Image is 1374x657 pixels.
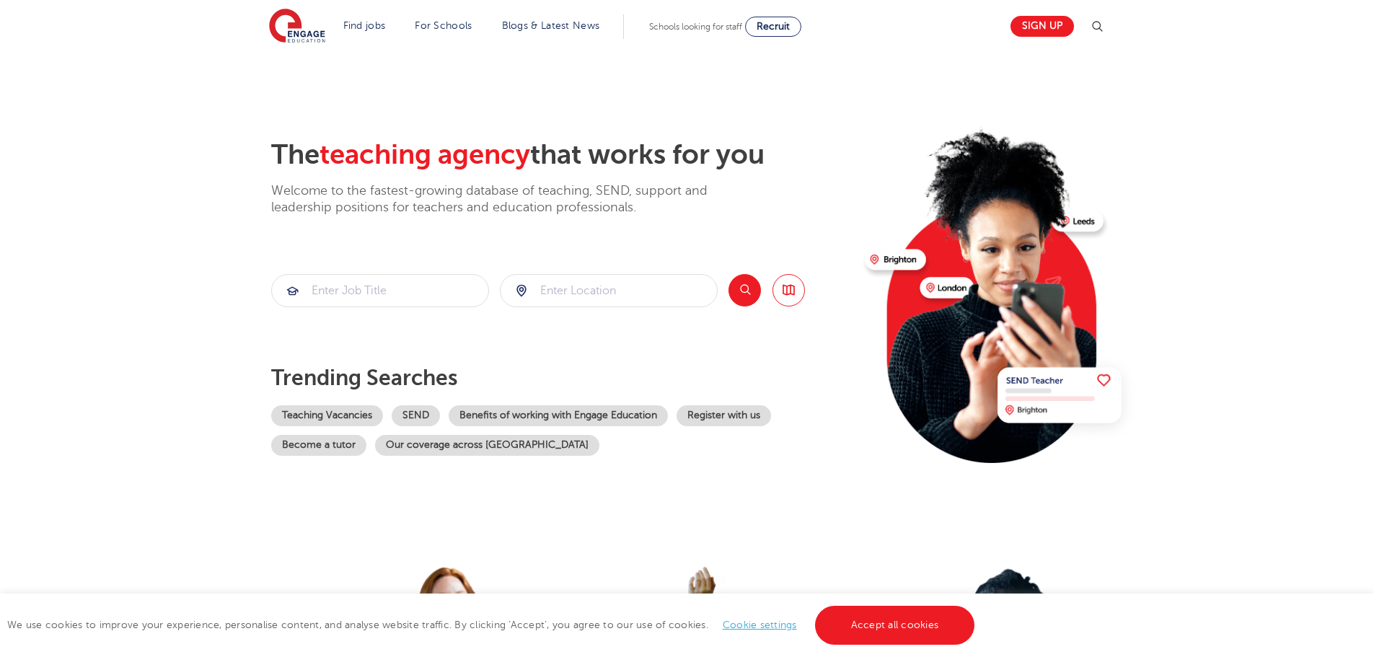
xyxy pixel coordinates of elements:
[392,405,440,426] a: SEND
[757,21,790,32] span: Recruit
[815,606,975,645] a: Accept all cookies
[723,619,797,630] a: Cookie settings
[320,139,530,170] span: teaching agency
[415,20,472,31] a: For Schools
[272,275,488,307] input: Submit
[271,182,747,216] p: Welcome to the fastest-growing database of teaching, SEND, support and leadership positions for t...
[7,619,978,630] span: We use cookies to improve your experience, personalise content, and analyse website traffic. By c...
[271,405,383,426] a: Teaching Vacancies
[728,274,761,307] button: Search
[375,435,599,456] a: Our coverage across [GEOGRAPHIC_DATA]
[269,9,325,45] img: Engage Education
[649,22,742,32] span: Schools looking for staff
[343,20,386,31] a: Find jobs
[271,138,853,172] h2: The that works for you
[271,274,489,307] div: Submit
[271,365,853,391] p: Trending searches
[1010,16,1074,37] a: Sign up
[677,405,771,426] a: Register with us
[501,275,717,307] input: Submit
[500,274,718,307] div: Submit
[502,20,600,31] a: Blogs & Latest News
[745,17,801,37] a: Recruit
[271,435,366,456] a: Become a tutor
[449,405,668,426] a: Benefits of working with Engage Education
